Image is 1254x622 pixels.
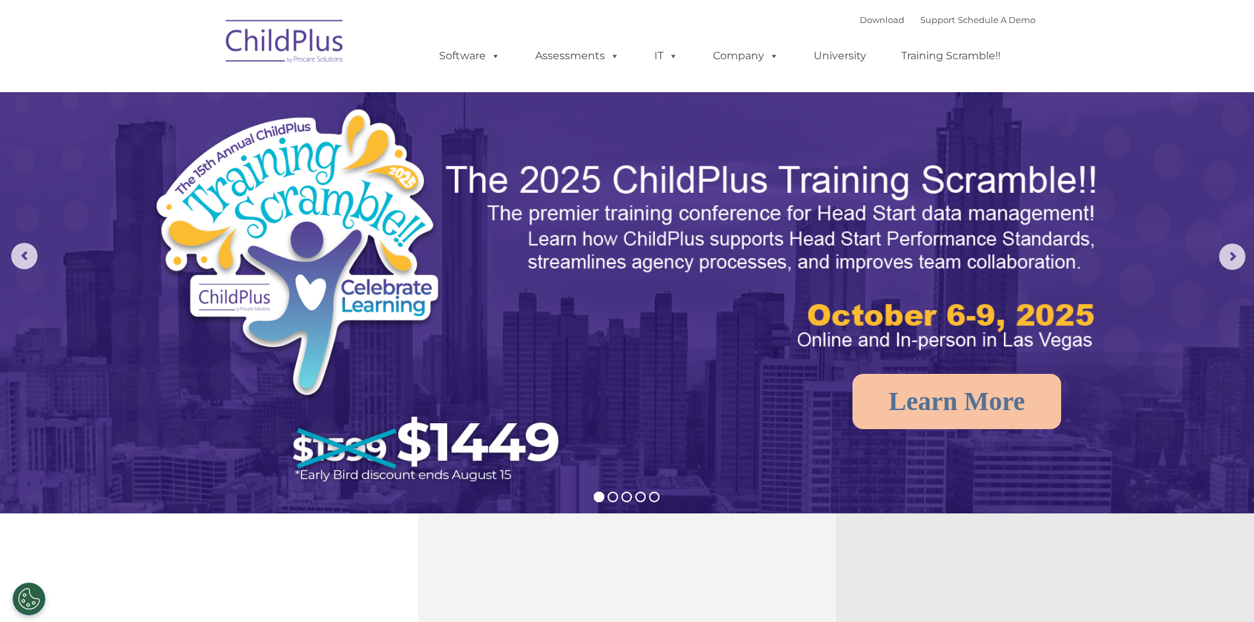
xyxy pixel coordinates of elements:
[920,14,955,25] a: Support
[426,43,513,69] a: Software
[958,14,1035,25] a: Schedule A Demo
[700,43,792,69] a: Company
[522,43,633,69] a: Assessments
[183,87,223,97] span: Last name
[852,374,1061,429] a: Learn More
[13,583,45,615] button: Cookies Settings
[219,11,351,76] img: ChildPlus by Procare Solutions
[641,43,691,69] a: IT
[1039,480,1254,622] iframe: Chat Widget
[183,141,239,151] span: Phone number
[888,43,1014,69] a: Training Scramble!!
[860,14,904,25] a: Download
[860,14,1035,25] font: |
[800,43,879,69] a: University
